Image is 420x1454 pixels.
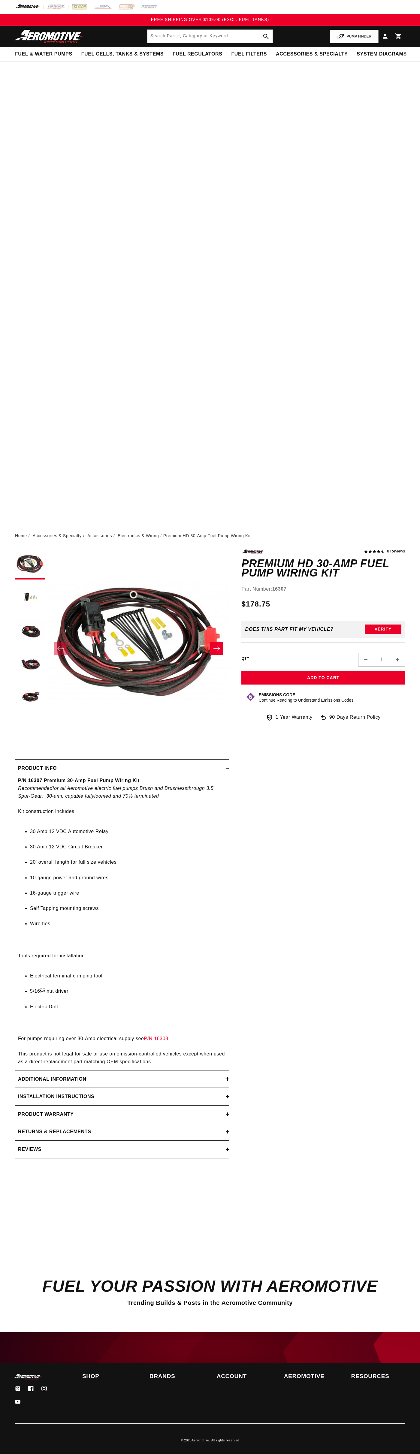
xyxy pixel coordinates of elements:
a: Electronics & Wiring [118,532,159,539]
h1: Premium HD 30-Amp Fuel Pump Wiring Kit [241,559,405,578]
strong: 16307 [272,586,287,592]
h2: Fuel Your Passion with Aeromotive [15,1279,405,1293]
button: Load image 5 in gallery view [15,682,45,712]
button: Emissions CodeContinue Reading to Understand Emissions Codes [258,692,353,703]
summary: Accessories & Specialty [271,47,352,61]
h2: Reviews [18,1145,41,1153]
h2: Returns & replacements [18,1128,91,1136]
strong: Emissions Code [258,692,295,697]
a: 90 Days Return Policy [320,713,381,727]
span: Fuel Filters [231,51,267,57]
li: 5/16 nut driver [30,987,226,995]
a: Accessories [87,532,112,539]
span: Fuel Cells, Tanks & Systems [81,51,164,57]
button: Load image 3 in gallery view [15,616,45,646]
input: Search by Part Number, Category or Keyword [147,30,273,43]
em: for all Aeromotive electric fuel pumps Brush and Brushless [53,786,187,791]
button: Verify [365,625,401,634]
a: Home [15,532,27,539]
li: 10-gauge power and ground wires [30,874,226,882]
div: Part Number: [241,585,405,593]
a: P/N 16308 [144,1036,168,1041]
em: Recommended [18,786,53,791]
img: Aeromotive [13,29,88,44]
li: Premium HD 30-Amp Fuel Pump Wiring Kit [163,532,251,539]
summary: Fuel & Water Pumps [11,47,77,61]
summary: Shop [82,1374,136,1379]
button: Load image 2 in gallery view [15,583,45,613]
summary: System Diagrams [352,47,411,61]
button: PUMP FINDER [330,30,379,43]
media-gallery: Gallery Viewer [15,549,229,747]
nav: breadcrumbs [15,532,405,539]
summary: Brands [150,1374,203,1379]
li: Electrical terminal crimping tool [30,972,226,980]
button: Add to Cart [241,671,405,685]
a: 1 Year Warranty [266,713,313,721]
img: Emissions code [246,692,255,702]
li: 20' overall length for full size vehicles [30,858,226,866]
span: $178.75 [241,599,270,610]
span: Fuel Regulators [173,51,222,57]
summary: Account [217,1374,270,1379]
summary: Installation Instructions [15,1088,229,1105]
p: Continue Reading to Understand Emissions Codes [258,697,353,703]
h2: Product warranty [18,1110,74,1118]
em: fully [85,793,94,799]
li: 30 Amp 12 VDC Circuit Breaker [30,843,226,851]
em: through 3.5 Spur-Gear. 30-amp capable [18,786,213,799]
li: Self Tapping mounting screws [30,905,226,912]
span: Fuel & Water Pumps [15,51,72,57]
summary: Additional information [15,1070,229,1088]
summary: Reviews [15,1141,229,1158]
a: 8 reviews [387,549,405,554]
span: FREE SHIPPING OVER $109.00 (EXCL. FUEL TANKS) [151,17,269,22]
li: Wire ties. [30,920,226,928]
summary: Resources [351,1374,405,1379]
h2: Additional information [18,1075,86,1083]
a: Aeromotive [192,1439,209,1442]
li: 16-gauge trigger wire [30,889,226,897]
summary: Fuel Cells, Tanks & Systems [77,47,168,61]
span: System Diagrams [357,51,406,57]
img: Aeromotive [13,1374,43,1380]
li: Electric Drill [30,1003,226,1011]
li: Accessories & Specialty [33,532,86,539]
small: © 2025 . [181,1439,210,1442]
button: search button [259,30,273,43]
h2: Product Info [18,764,57,772]
summary: Returns & replacements [15,1123,229,1140]
button: Slide right [210,642,223,655]
span: Trending Builds & Posts in the Aeromotive Community [127,1299,293,1306]
summary: Aeromotive [284,1374,338,1379]
summary: Fuel Filters [227,47,271,61]
button: Load image 1 in gallery view [15,549,45,579]
span: 1 Year Warranty [276,713,313,721]
div: , Kit construction includes: Tools required for installation: For pumps requiring over 30-Amp ele... [15,777,229,1065]
label: QTY [241,656,249,661]
summary: Fuel Regulators [168,47,227,61]
strong: P/N 16307 Premium 30-Amp Fuel Pump Wiring Kit [18,778,140,783]
li: 30 Amp 12 VDC Automotive Relay [30,828,226,835]
button: Slide left [54,642,67,655]
summary: Product warranty [15,1106,229,1123]
span: 90 Days Return Policy [329,713,381,727]
button: Load image 4 in gallery view [15,649,45,679]
div: Does This part fit My vehicle? [245,627,334,632]
h2: Installation Instructions [18,1093,94,1100]
summary: Product Info [15,760,229,777]
small: All rights reserved [211,1439,239,1442]
em: loomed and 70% terminated [94,793,159,799]
span: Accessories & Specialty [276,51,348,57]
